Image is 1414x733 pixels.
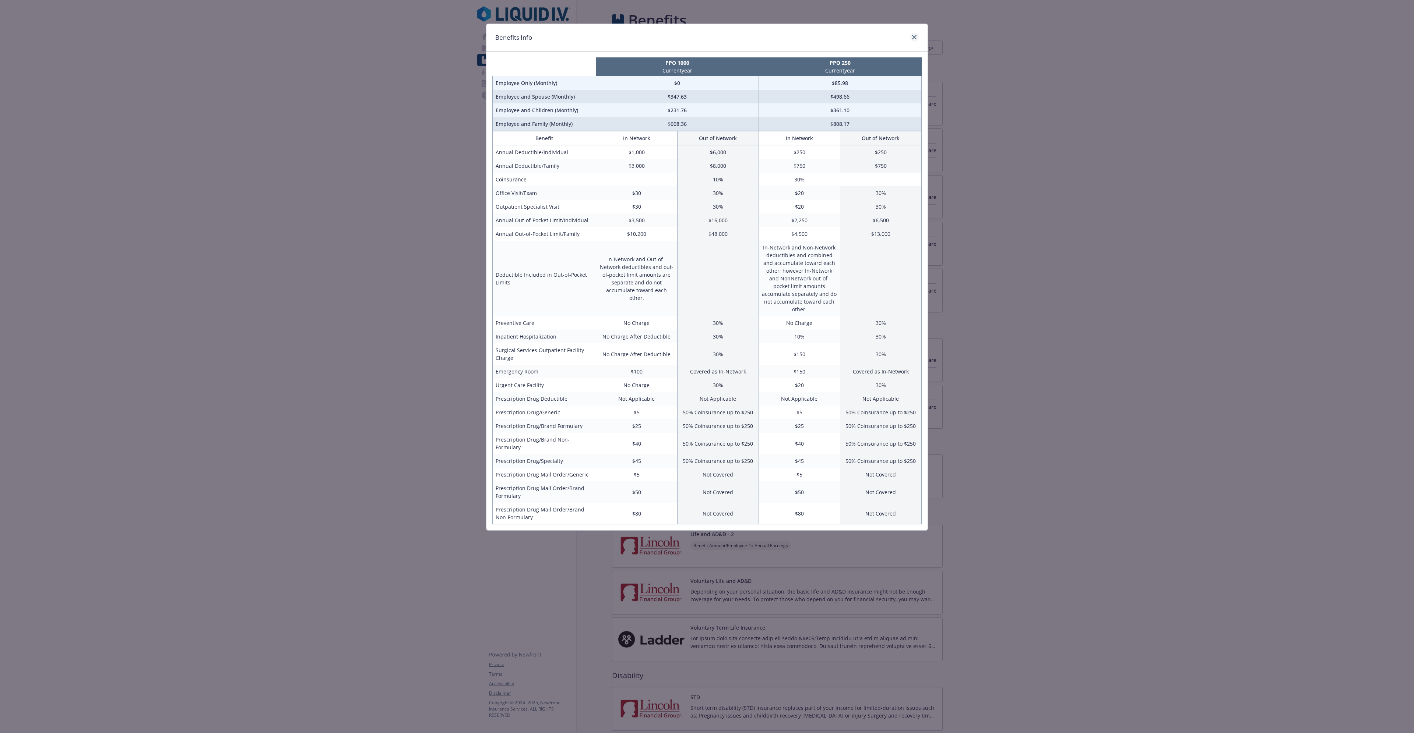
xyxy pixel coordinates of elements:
[493,131,596,145] th: Benefit
[759,316,840,330] td: No Charge
[493,76,596,90] td: Employee Only (Monthly)
[760,59,920,67] p: PPO 250
[677,392,759,406] td: Not Applicable
[596,392,677,406] td: Not Applicable
[493,241,596,316] td: Deductible Included in Out-of-Pocket Limits
[596,103,759,117] td: $231.76
[840,503,921,524] td: Not Covered
[910,33,919,42] a: close
[493,378,596,392] td: Urgent Care Facility
[840,365,921,378] td: Covered as In-Network
[596,330,677,343] td: No Charge After Deductible
[677,378,759,392] td: 30%
[597,59,757,67] p: PPO 1000
[596,419,677,433] td: $25
[759,186,840,200] td: $20
[677,330,759,343] td: 30%
[759,392,840,406] td: Not Applicable
[677,159,759,173] td: $8,000
[677,481,759,503] td: Not Covered
[596,241,677,316] td: n-Network and Out-of-Network deductibles and out-of-pocket limit amounts are separate and do not ...
[840,316,921,330] td: 30%
[493,419,596,433] td: Prescription Drug/Brand Formulary
[597,67,757,74] p: Current year
[677,200,759,213] td: 30%
[759,433,840,454] td: $40
[677,213,759,227] td: $16,000
[759,481,840,503] td: $50
[596,200,677,213] td: $30
[493,454,596,468] td: Prescription Drug/Specialty
[596,76,759,90] td: $0
[677,419,759,433] td: 50% Coinsurance up to $250
[759,103,921,117] td: $361.10
[596,481,677,503] td: $50
[759,468,840,481] td: $5
[840,159,921,173] td: $750
[596,173,677,186] td: -
[493,468,596,481] td: Prescription Drug Mail Order/Generic
[596,186,677,200] td: $30
[759,200,840,213] td: $20
[759,90,921,103] td: $498.66
[840,145,921,159] td: $250
[677,365,759,378] td: Covered as In-Network
[493,159,596,173] td: Annual Deductible/Family
[596,90,759,103] td: $347.63
[493,503,596,524] td: Prescription Drug Mail Order/Brand Non-Formulary
[759,76,921,90] td: $85.98
[840,241,921,316] td: -
[759,213,840,227] td: $2,250
[596,454,677,468] td: $45
[840,419,921,433] td: 50% Coinsurance up to $250
[840,186,921,200] td: 30%
[759,173,840,186] td: 30%
[677,468,759,481] td: Not Covered
[493,173,596,186] td: Coinsurance
[596,159,677,173] td: $3,000
[840,378,921,392] td: 30%
[493,433,596,454] td: Prescription Drug/Brand Non-Formulary
[759,117,921,131] td: $808.17
[760,67,920,74] p: Current year
[840,213,921,227] td: $6,500
[493,406,596,419] td: Prescription Drug/Generic
[493,90,596,103] td: Employee and Spouse (Monthly)
[493,117,596,131] td: Employee and Family (Monthly)
[596,131,677,145] th: In Network
[493,330,596,343] td: Inpatient Hospitalization
[677,241,759,316] td: -
[759,365,840,378] td: $150
[759,454,840,468] td: $45
[596,343,677,365] td: No Charge After Deductible
[840,343,921,365] td: 30%
[677,406,759,419] td: 50% Coinsurance up to $250
[677,227,759,241] td: $48,000
[840,481,921,503] td: Not Covered
[677,454,759,468] td: 50% Coinsurance up to $250
[840,200,921,213] td: 30%
[840,433,921,454] td: 50% Coinsurance up to $250
[759,131,840,145] th: In Network
[677,131,759,145] th: Out of Network
[677,316,759,330] td: 30%
[677,186,759,200] td: 30%
[840,131,921,145] th: Out of Network
[840,392,921,406] td: Not Applicable
[493,392,596,406] td: Prescription Drug Deductible
[596,378,677,392] td: No Charge
[677,503,759,524] td: Not Covered
[759,343,840,365] td: $150
[677,145,759,159] td: $6,000
[759,159,840,173] td: $750
[759,227,840,241] td: $4,500
[840,454,921,468] td: 50% Coinsurance up to $250
[493,365,596,378] td: Emergency Room
[596,316,677,330] td: No Charge
[596,468,677,481] td: $5
[596,227,677,241] td: $10,200
[596,503,677,524] td: $80
[840,468,921,481] td: Not Covered
[759,145,840,159] td: $250
[493,200,596,213] td: Outpatient Specialist Visit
